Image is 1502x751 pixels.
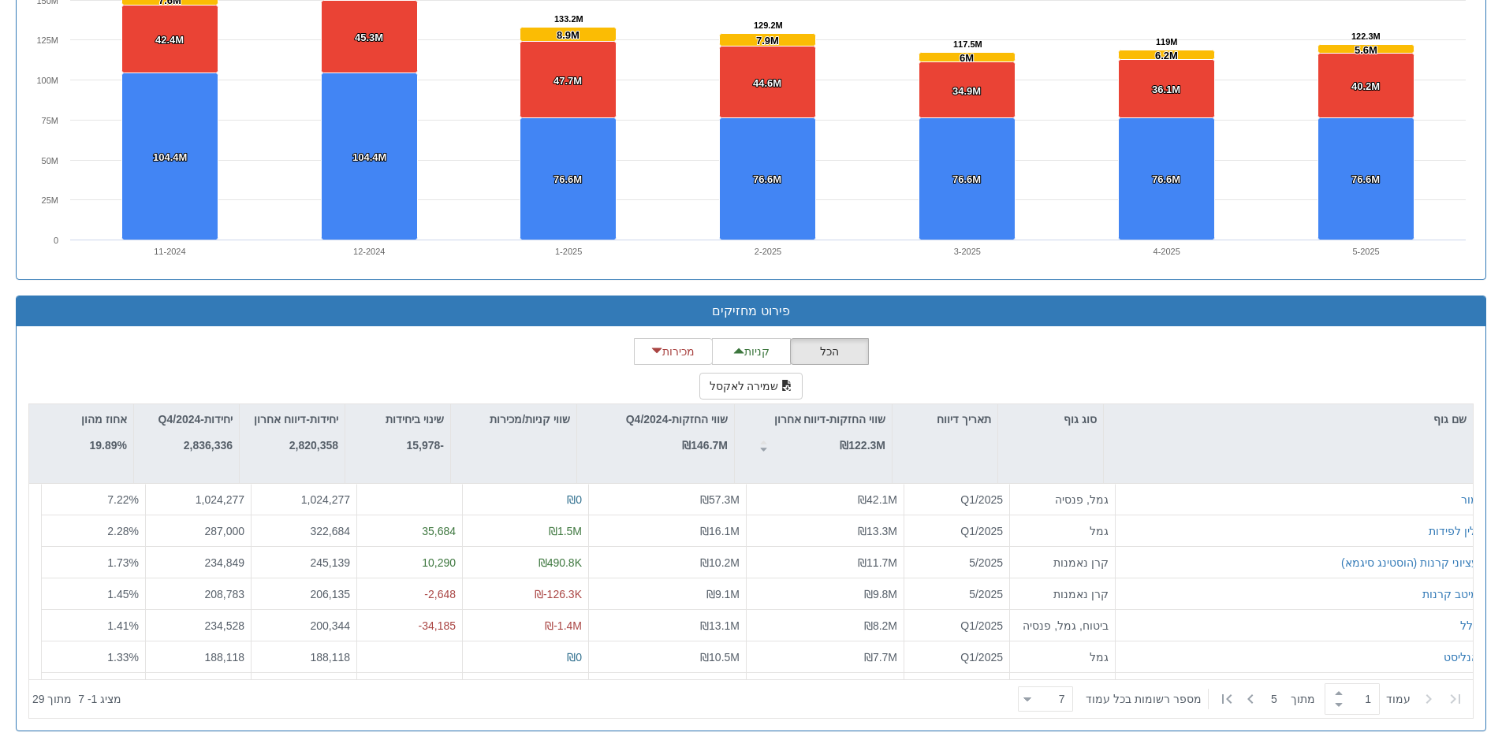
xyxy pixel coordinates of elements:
[48,492,139,507] div: 7.22 %
[1155,50,1178,61] tspan: 6.2M
[634,338,713,365] button: מכירות
[1016,523,1109,539] div: גמל
[42,195,58,205] text: 25M
[355,32,383,43] tspan: 45.3M
[911,586,1003,602] div: 5/2025
[1154,247,1180,256] text: 4-2025
[1351,173,1380,185] tspan: 76.6M
[1016,586,1109,602] div: קרן נאמנות
[535,588,582,600] span: ₪-126.3K
[567,651,582,664] span: ₪0
[1104,404,1473,434] div: שם גוף
[152,555,244,571] div: 234,849
[152,523,244,539] div: 287,000
[858,493,897,506] span: ₪42.1M
[36,35,58,45] text: 125M
[790,338,869,365] button: הכל
[954,247,981,256] text: 3-2025
[81,411,127,428] p: אחוז מהון
[1016,492,1109,507] div: גמל, פנסיה
[699,373,803,400] button: שמירה לאקסל
[700,493,740,506] span: ₪57.3M
[700,525,740,537] span: ₪16.1M
[1460,618,1478,634] button: כלל
[1341,555,1478,571] button: עציוני קרנות (הוסטינג סיגמא)
[706,588,740,600] span: ₪9.1M
[32,682,121,716] div: ‏מציג 1 - 7 ‏ מתוך 29
[258,523,350,539] div: 322,684
[386,411,444,428] p: שינוי ביחידות
[54,236,58,245] text: 0
[1271,691,1291,707] span: 5
[254,411,338,428] p: יחידות-דיווח אחרון
[555,247,582,256] text: 1-2025
[953,39,982,49] tspan: 117.5M
[700,651,740,664] span: ₪10.5M
[152,649,244,665] div: 188,118
[48,555,139,571] div: 1.73 %
[893,404,997,434] div: תאריך דיווח
[152,492,244,507] div: 1,024,277
[363,618,456,634] div: -34,185
[549,525,582,537] span: ₪1.5M
[152,618,244,634] div: 234,528
[363,586,456,602] div: -2,648
[960,52,974,64] tspan: 6M
[858,525,897,537] span: ₪13.3M
[753,173,781,185] tspan: 76.6M
[48,618,139,634] div: 1.41 %
[700,556,740,569] span: ₪10.2M
[42,116,58,125] text: 75M
[28,304,1474,318] h3: פירוט מחזיקים
[952,173,981,185] tspan: 76.6M
[911,618,1003,634] div: Q1/2025
[48,523,139,539] div: 2.28 %
[407,439,445,452] strong: -15,978
[184,439,233,452] strong: 2,836,336
[557,29,580,41] tspan: 8.9M
[553,75,582,87] tspan: 47.7M
[1444,649,1478,665] button: אנליסט
[1351,32,1381,41] tspan: 122.3M
[553,173,582,185] tspan: 76.6M
[42,156,58,165] text: 50M
[774,411,885,428] p: שווי החזקות-דיווח אחרון
[682,439,728,452] strong: ₪146.7M
[1429,523,1478,539] div: ילין לפידות
[626,411,728,428] p: שווי החזקות-Q4/2024
[1086,691,1202,707] span: ‏מספר רשומות בכל עמוד
[545,619,582,632] span: ₪-1.4M
[567,493,582,506] span: ₪0
[755,247,781,256] text: 2-2025
[712,338,791,365] button: קניות
[1152,173,1180,185] tspan: 76.6M
[352,151,386,163] tspan: 104.4M
[1355,44,1377,56] tspan: 5.6M
[1016,649,1109,665] div: גמל
[90,439,127,452] strong: 19.89%
[864,588,897,600] span: ₪9.8M
[911,649,1003,665] div: Q1/2025
[1422,586,1478,602] button: מיטב קרנות
[153,151,187,163] tspan: 104.4M
[756,35,779,46] tspan: 7.9M
[1012,682,1470,716] div: ‏ מתוך
[864,619,897,632] span: ₪8.2M
[840,439,885,452] strong: ₪122.3M
[1351,80,1380,92] tspan: 40.2M
[554,14,583,24] tspan: 133.2M
[1152,84,1180,95] tspan: 36.1M
[152,586,244,602] div: 208,783
[1461,492,1478,507] button: מור
[158,411,233,428] p: יחידות-Q4/2024
[1016,555,1109,571] div: קרן נאמנות
[154,247,185,256] text: 11-2024
[353,247,385,256] text: 12-2024
[36,76,58,85] text: 100M
[753,77,781,89] tspan: 44.6M
[258,586,350,602] div: 206,135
